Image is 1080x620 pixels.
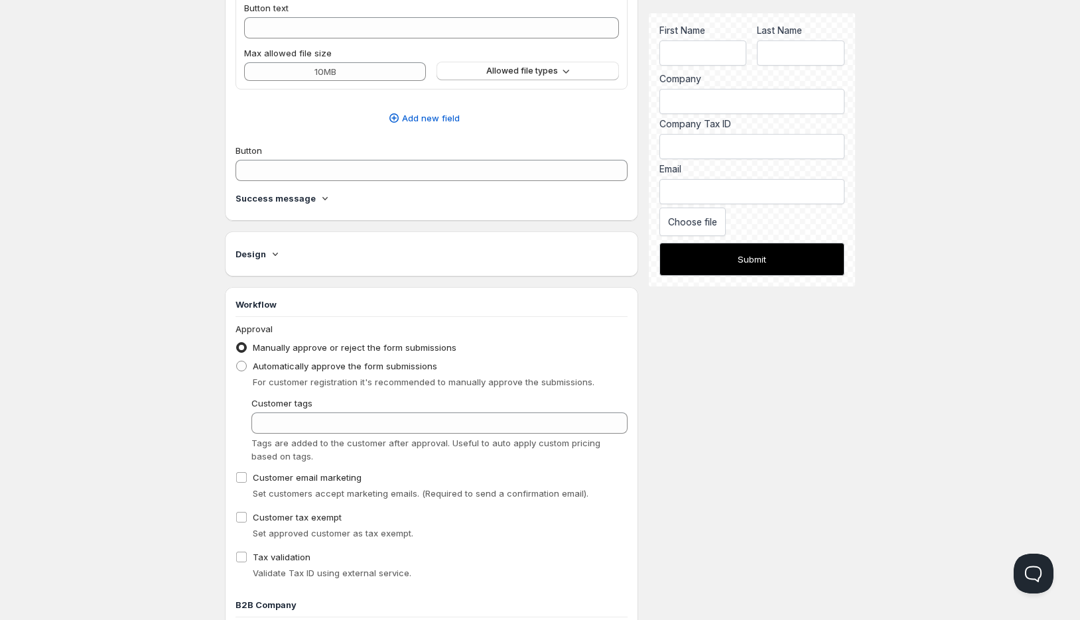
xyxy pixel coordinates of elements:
span: Tax validation [253,552,310,562]
span: Button [236,145,262,156]
span: Customer tax exempt [253,512,342,523]
span: Customer email marketing [253,472,362,483]
iframe: Help Scout Beacon - Open [1014,554,1053,593]
span: Allowed file types [486,66,558,76]
span: Manually approve or reject the form submissions [253,342,456,353]
input: 10MB [244,62,406,81]
span: Tags are added to the customer after approval. Useful to auto apply custom pricing based on tags. [251,438,600,462]
span: Set customers accept marketing emails. (Required to send a confirmation email). [253,488,588,499]
label: Last Name [757,24,844,37]
button: Allowed file types [437,62,618,80]
span: Customer tags [251,398,312,408]
label: First Name [659,24,747,37]
div: Email [659,162,844,176]
h3: Workflow [236,298,628,311]
button: Add new field [228,107,620,129]
h3: B2B Company [236,598,628,611]
button: Submit [659,243,844,276]
span: For customer registration it's recommended to manually approve the submissions. [253,377,594,387]
span: Set approved customer as tax exempt. [253,528,413,538]
span: Add new field [402,111,460,125]
span: Validate Tax ID using external service. [253,568,411,578]
span: Button text [244,3,289,13]
span: Choose file [668,215,717,229]
span: Automatically approve the form submissions [253,361,437,371]
label: Company Tax ID [659,117,844,131]
span: Max allowed file size [244,48,332,58]
span: Approval [236,324,273,334]
label: Company [659,72,844,86]
h4: Success message [236,192,316,205]
h4: Design [236,247,266,261]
